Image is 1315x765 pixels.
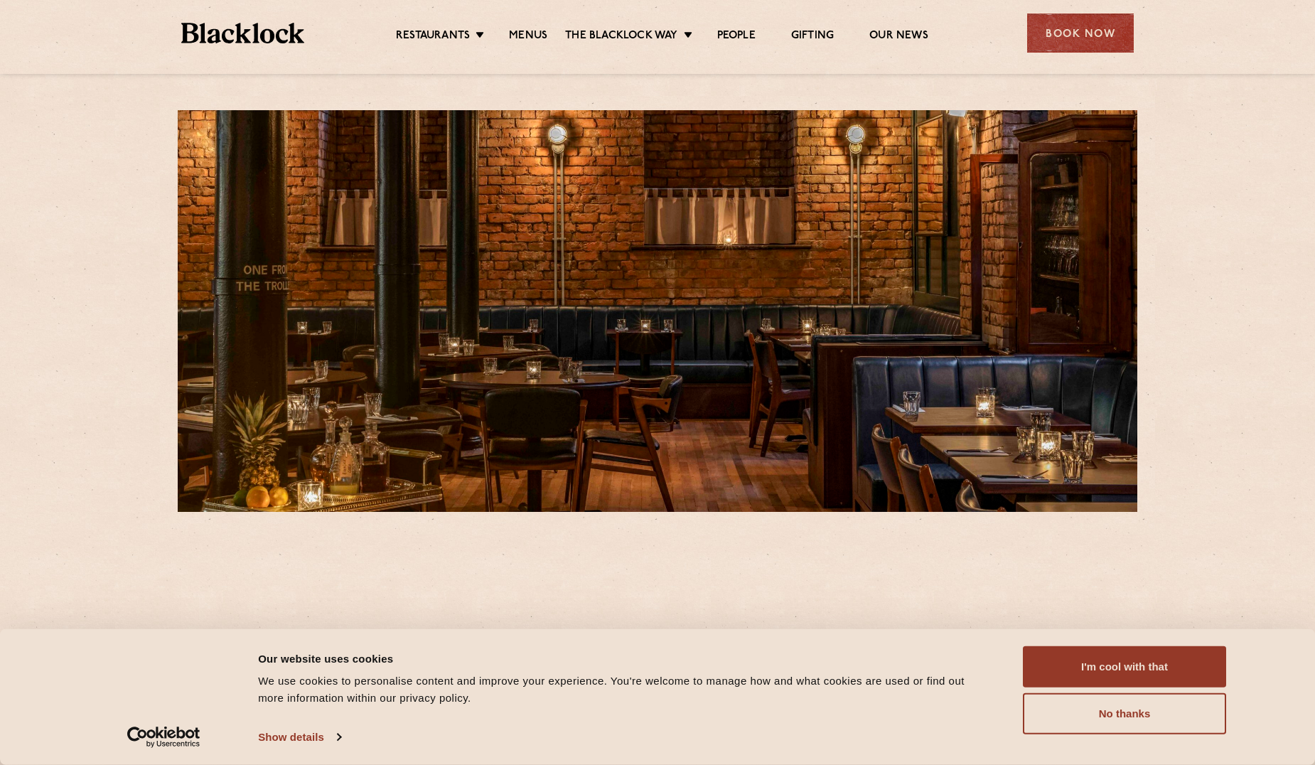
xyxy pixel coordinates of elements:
[869,29,928,45] a: Our News
[258,727,340,748] a: Show details
[396,29,470,45] a: Restaurants
[1023,646,1226,688] button: I'm cool with that
[102,727,226,748] a: Usercentrics Cookiebot - opens in a new window
[258,650,991,667] div: Our website uses cookies
[509,29,547,45] a: Menus
[791,29,834,45] a: Gifting
[717,29,756,45] a: People
[1023,693,1226,734] button: No thanks
[181,23,304,43] img: BL_Textured_Logo-footer-cropped.svg
[565,29,677,45] a: The Blacklock Way
[258,673,991,707] div: We use cookies to personalise content and improve your experience. You're welcome to manage how a...
[1027,14,1134,53] div: Book Now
